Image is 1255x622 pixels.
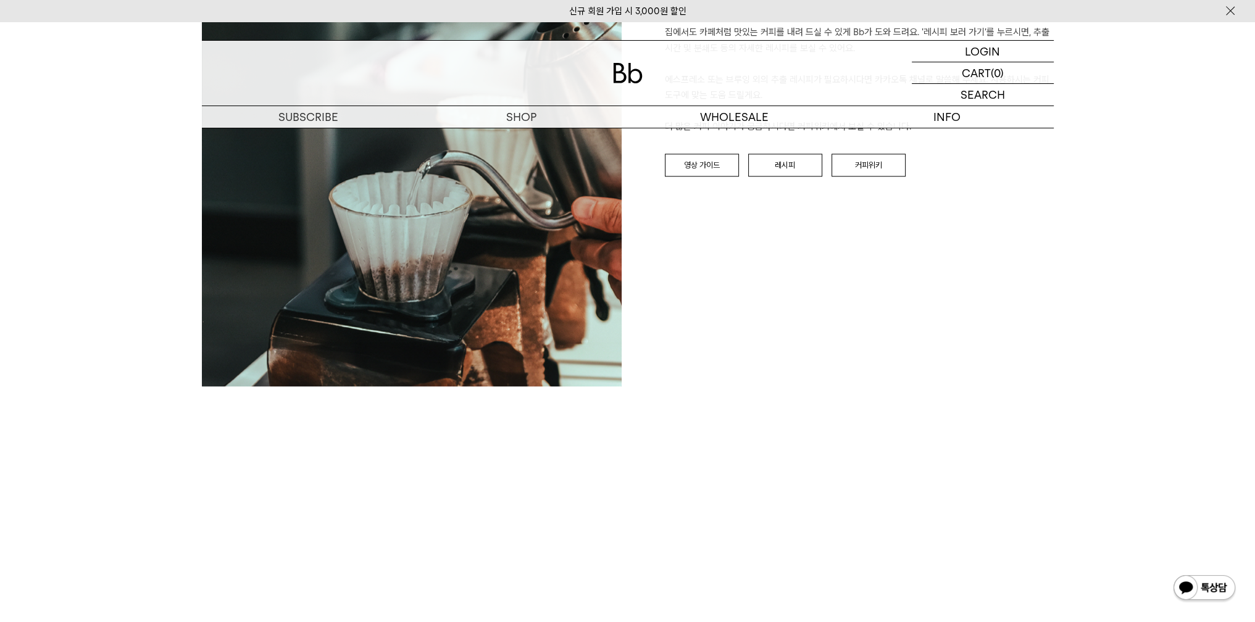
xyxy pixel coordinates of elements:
p: INFO [841,106,1054,128]
a: 커피위키 [832,154,906,177]
a: 레시피 [748,154,822,177]
img: 카카오톡 채널 1:1 채팅 버튼 [1172,574,1236,603]
p: WHOLESALE [628,106,841,128]
p: SEARCH [961,84,1005,106]
p: CART [962,62,991,83]
a: CART (0) [912,62,1054,84]
p: LOGIN [965,41,1000,62]
a: SHOP [415,106,628,128]
a: SUBSCRIBE [202,106,415,128]
img: 로고 [613,63,643,83]
a: 영상 가이드 [665,154,739,177]
a: LOGIN [912,41,1054,62]
p: (0) [991,62,1004,83]
a: 신규 회원 가입 시 3,000원 할인 [569,6,686,17]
